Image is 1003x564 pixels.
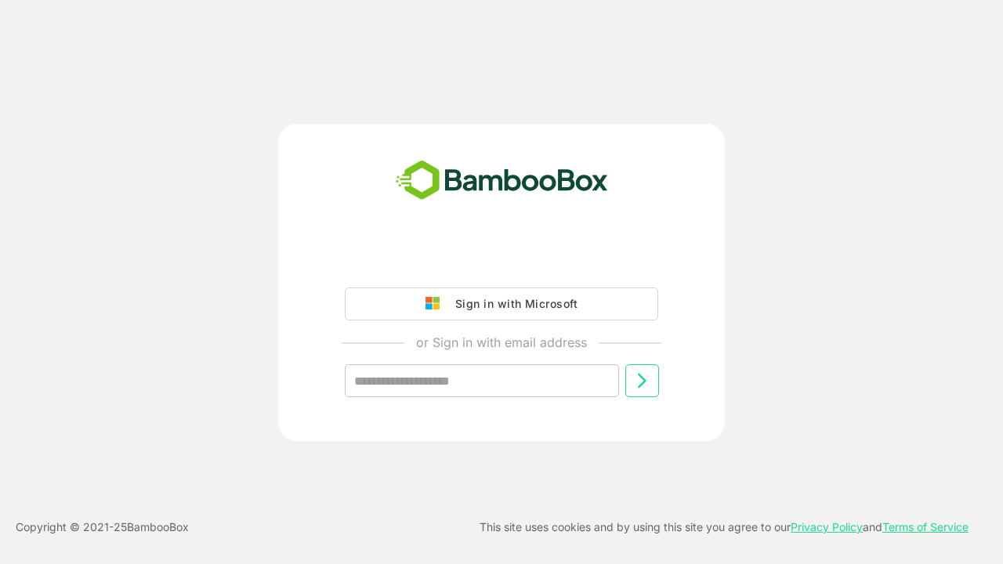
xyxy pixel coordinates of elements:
a: Privacy Policy [791,520,863,533]
a: Terms of Service [882,520,969,533]
div: Sign in with Microsoft [447,294,578,314]
img: bamboobox [387,155,617,207]
p: This site uses cookies and by using this site you agree to our and [480,518,969,537]
img: google [425,297,447,311]
button: Sign in with Microsoft [345,287,658,320]
p: or Sign in with email address [416,333,587,352]
p: Copyright © 2021- 25 BambooBox [16,518,189,537]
